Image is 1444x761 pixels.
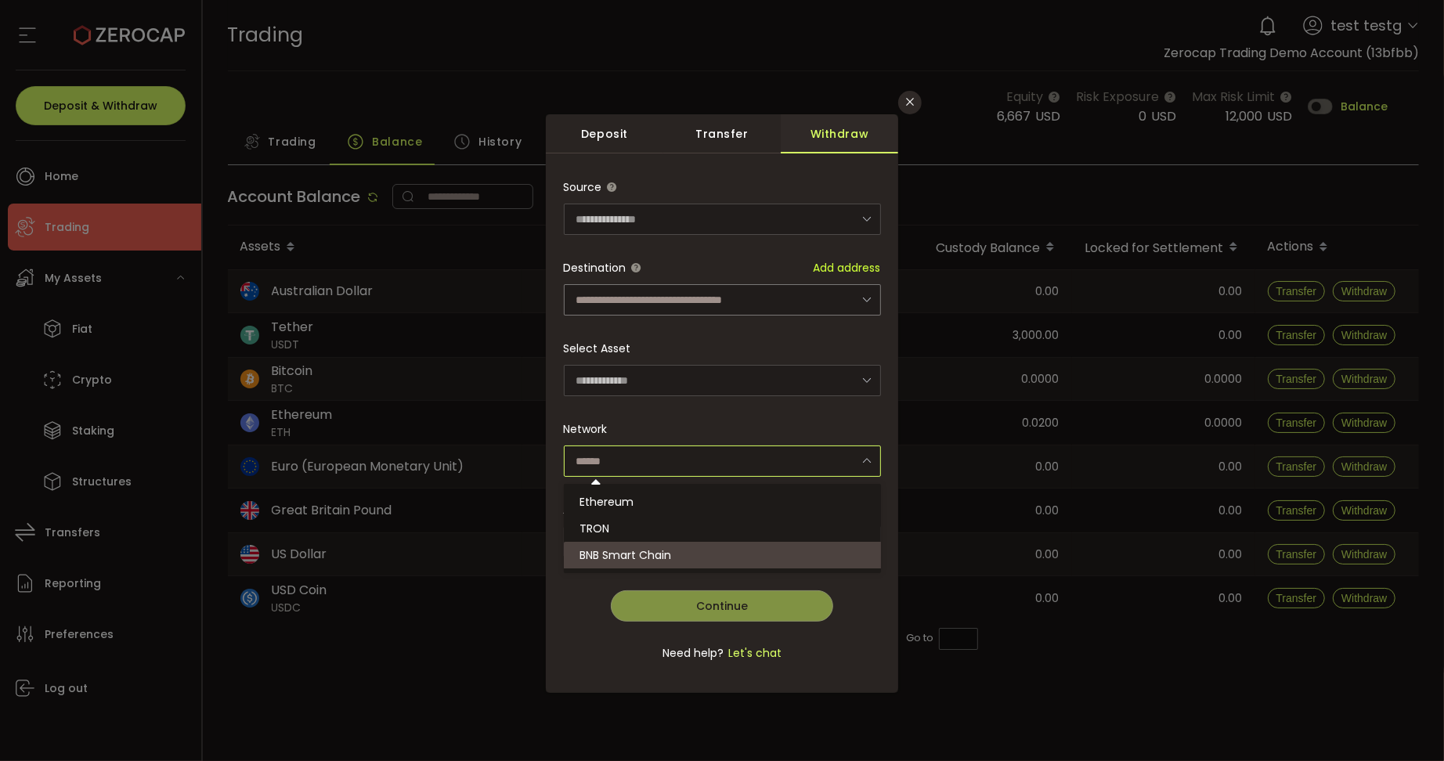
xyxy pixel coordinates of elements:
[564,171,602,203] span: Source
[579,521,609,536] span: TRON
[579,494,634,510] span: Ethereum
[546,114,898,693] div: dialog
[564,260,626,276] span: Destination
[564,421,608,437] label: Network
[1366,686,1444,761] iframe: Chat Widget
[564,341,631,356] label: Select Asset
[662,645,724,661] span: Need help?
[724,645,782,661] span: Let's chat
[611,590,833,622] button: Continue
[696,598,748,614] span: Continue
[814,260,881,276] span: Add address
[579,547,671,563] span: BNB Smart Chain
